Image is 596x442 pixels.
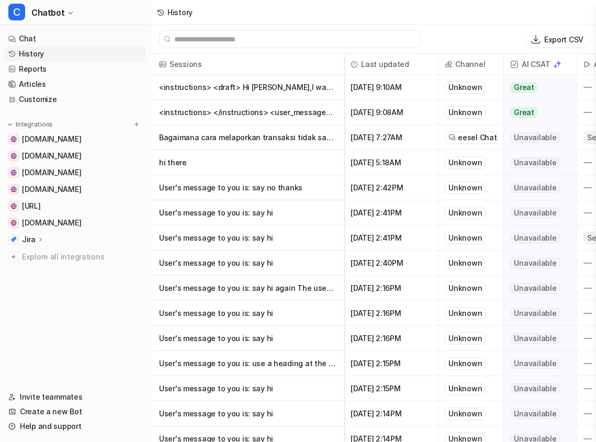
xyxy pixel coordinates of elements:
[445,207,486,219] div: Unknown
[510,283,560,293] span: Unavailable
[445,182,486,194] div: Unknown
[348,100,434,125] span: [DATE] 9:08AM
[458,132,497,143] span: eesel Chat
[510,208,560,218] span: Unavailable
[527,32,588,47] button: Export CSV
[510,233,560,243] span: Unavailable
[22,201,41,211] span: [URL]
[22,218,81,228] span: [DOMAIN_NAME]
[510,358,560,369] span: Unavailable
[348,54,434,75] span: Last updated
[159,301,335,326] p: User's message to you is: say hi
[445,156,486,169] div: Unknown
[348,301,434,326] span: [DATE] 2:16PM
[4,182,146,197] a: affiliate.shopee.co.id[DOMAIN_NAME]
[445,407,486,420] div: Unknown
[4,419,146,434] a: Help and support
[159,225,335,251] p: User's message to you is: say hi
[448,132,493,143] a: eesel Chat
[159,75,335,100] p: <instructions> <draft> Hi [PERSON_NAME],I wanted to let you know we've fixed the is
[4,404,146,419] a: Create a new Bot
[4,47,146,61] a: History
[508,54,572,75] span: AI CSAT
[348,200,434,225] span: [DATE] 2:41PM
[445,106,486,119] div: Unknown
[159,351,335,376] p: User's message to you is: use a heading at the top The user's current draft is: Hi there! Hope yo...
[8,4,25,20] span: C
[10,220,17,226] img: github.com
[16,120,53,129] p: Integrations
[4,199,146,213] a: dashboard.eesel.ai[URL]
[10,236,17,243] img: Jira
[22,134,81,144] span: [DOMAIN_NAME]
[510,308,560,319] span: Unavailable
[4,77,146,92] a: Articles
[348,225,434,251] span: [DATE] 2:41PM
[510,132,560,143] span: Unavailable
[510,183,560,193] span: Unavailable
[510,258,560,268] span: Unavailable
[159,376,335,401] p: User's message to you is: say hi
[510,82,538,93] span: Great
[159,100,335,125] p: <instructions> </instructions> <user_message> tell [PERSON_NAME] we've fixed the issue with learn...
[4,165,146,180] a: seller.shopee.co.id[DOMAIN_NAME]
[348,351,434,376] span: [DATE] 2:15PM
[348,75,434,100] span: [DATE] 9:10AM
[445,232,486,244] div: Unknown
[445,307,486,320] div: Unknown
[445,81,486,94] div: Unknown
[504,100,570,125] button: Great
[448,134,456,141] img: eeselChat
[348,401,434,426] span: [DATE] 2:14PM
[348,276,434,301] span: [DATE] 2:16PM
[510,157,560,168] span: Unavailable
[22,248,142,265] span: Explore all integrations
[159,276,335,301] p: User's message to you is: say hi again The user's current draft is: Hi there! Hope you’re having ...
[159,175,335,200] p: User's message to you is: say no thanks
[10,203,17,209] img: dashboard.eesel.ai
[22,184,81,195] span: [DOMAIN_NAME]
[159,401,335,426] p: User's message to you is: say hi
[10,136,17,142] img: shopee.co.id
[544,34,583,45] p: Export CSV
[348,175,434,200] span: [DATE] 2:42PM
[133,121,140,128] img: menu_add.svg
[348,125,434,150] span: [DATE] 7:27AM
[4,31,146,46] a: Chat
[155,54,340,75] span: Sessions
[10,169,17,176] img: seller.shopee.co.id
[445,382,486,395] div: Unknown
[445,357,486,370] div: Unknown
[10,153,17,159] img: help.shopee.co.id
[4,132,146,146] a: shopee.co.id[DOMAIN_NAME]
[348,326,434,351] span: [DATE] 2:16PM
[443,54,499,75] span: Channel
[10,186,17,192] img: affiliate.shopee.co.id
[31,5,64,20] span: Chatbot
[4,216,146,230] a: github.com[DOMAIN_NAME]
[445,332,486,345] div: Unknown
[6,121,14,128] img: expand menu
[159,150,335,175] p: hi there
[348,251,434,276] span: [DATE] 2:40PM
[4,92,146,107] a: Customize
[4,149,146,163] a: help.shopee.co.id[DOMAIN_NAME]
[8,252,19,262] img: explore all integrations
[22,151,81,161] span: [DOMAIN_NAME]
[445,257,486,269] div: Unknown
[510,409,560,419] span: Unavailable
[159,200,335,225] p: User's message to you is: say hi
[167,7,193,18] div: History
[348,376,434,401] span: [DATE] 2:15PM
[445,282,486,294] div: Unknown
[510,107,538,118] span: Great
[22,167,81,178] span: [DOMAIN_NAME]
[4,390,146,404] a: Invite teammates
[4,119,56,130] button: Integrations
[4,250,146,264] a: Explore all integrations
[510,333,560,344] span: Unavailable
[504,75,570,100] button: Great
[159,251,335,276] p: User's message to you is: say hi
[510,383,560,394] span: Unavailable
